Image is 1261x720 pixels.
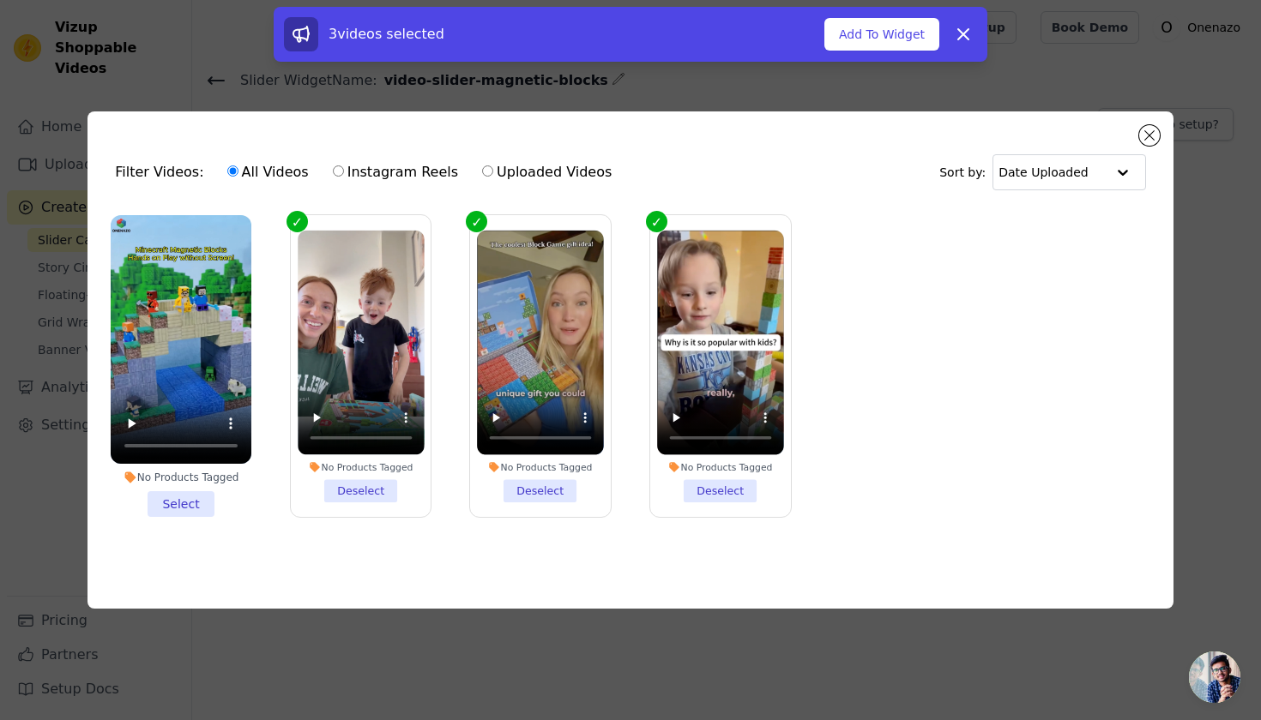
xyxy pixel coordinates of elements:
[115,153,621,192] div: Filter Videos:
[1189,651,1240,703] a: 开放式聊天
[481,161,612,183] label: Uploaded Videos
[332,161,459,183] label: Instagram Reels
[298,460,424,472] div: No Products Tagged
[329,26,444,42] span: 3 videos selected
[1139,125,1160,146] button: Close modal
[657,460,783,472] div: No Products Tagged
[824,18,939,51] button: Add To Widget
[111,471,251,484] div: No Products Tagged
[478,460,604,472] div: No Products Tagged
[939,154,1146,190] div: Sort by:
[226,161,310,183] label: All Videos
